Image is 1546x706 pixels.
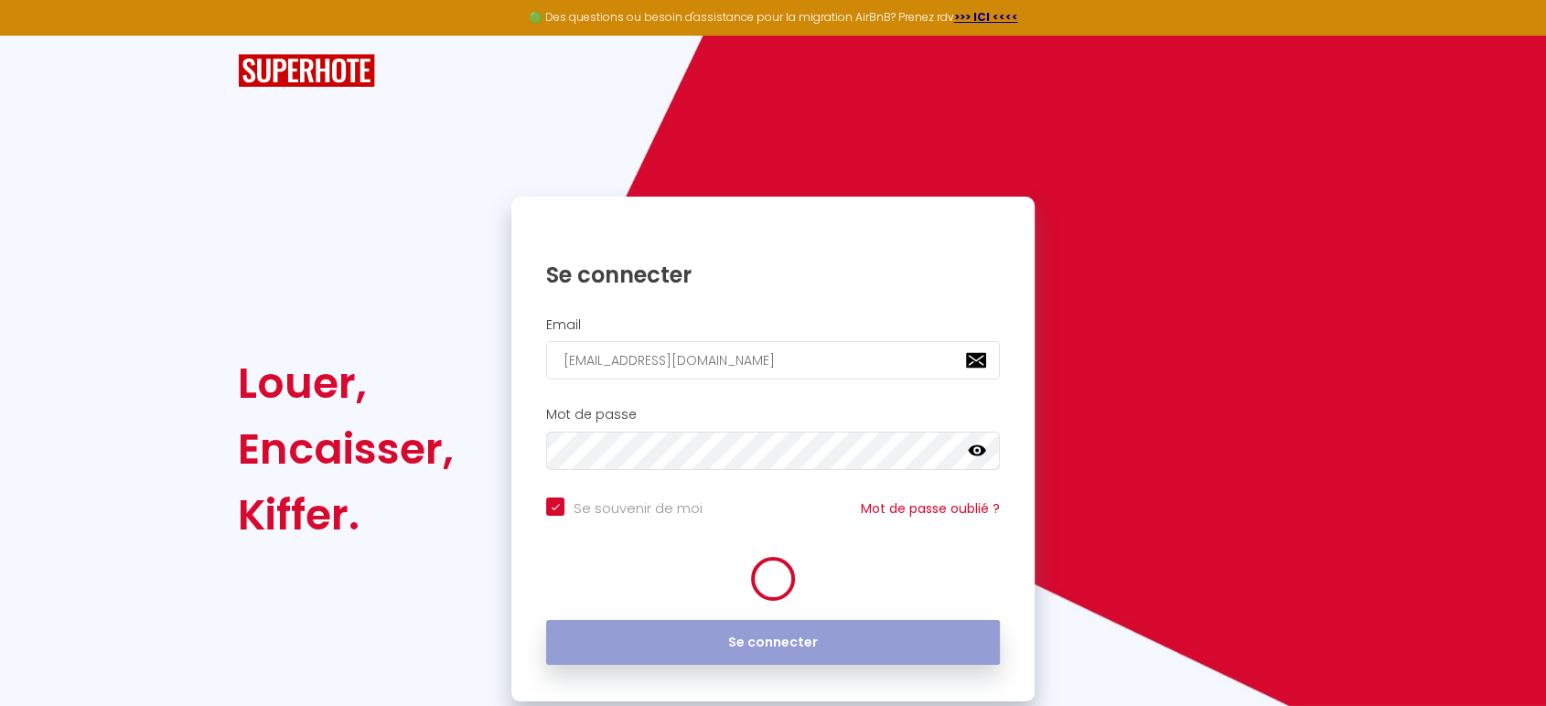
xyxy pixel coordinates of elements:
button: Se connecter [546,620,1000,666]
h2: Mot de passe [546,407,1000,423]
div: Louer, [238,350,454,416]
h1: Se connecter [546,261,1000,289]
a: Mot de passe oublié ? [861,499,1000,518]
img: SuperHote logo [238,54,375,88]
a: >>> ICI <<<< [954,9,1018,25]
input: Ton Email [546,341,1000,380]
div: Kiffer. [238,482,454,548]
h2: Email [546,317,1000,333]
div: Encaisser, [238,416,454,482]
